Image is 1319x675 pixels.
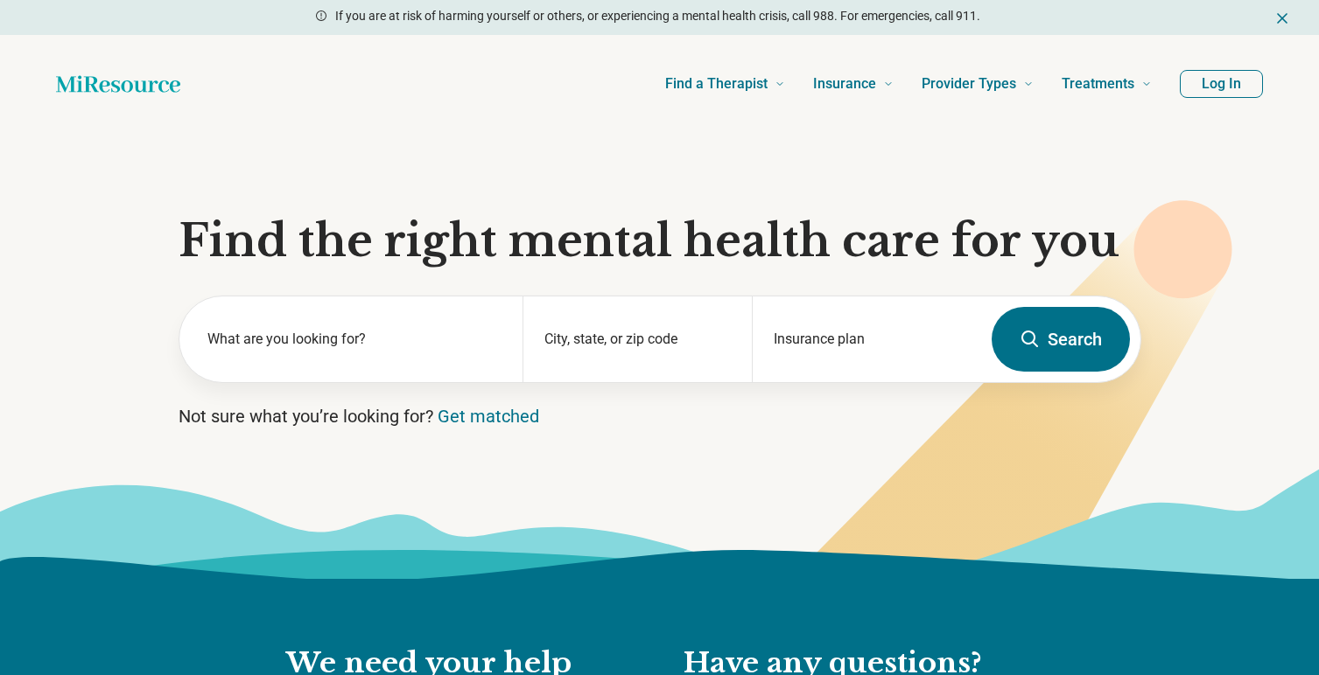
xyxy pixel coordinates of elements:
a: Insurance [813,49,894,119]
span: Provider Types [922,72,1016,96]
p: If you are at risk of harming yourself or others, or experiencing a mental health crisis, call 98... [335,7,980,25]
a: Home page [56,66,180,101]
a: Find a Therapist [665,49,785,119]
span: Insurance [813,72,876,96]
button: Dismiss [1273,7,1291,28]
span: Find a Therapist [665,72,768,96]
button: Search [992,307,1130,372]
h1: Find the right mental health care for you [179,215,1141,268]
a: Get matched [438,406,539,427]
button: Log In [1180,70,1263,98]
p: Not sure what you’re looking for? [179,404,1141,428]
span: Treatments [1062,72,1134,96]
a: Provider Types [922,49,1034,119]
a: Treatments [1062,49,1152,119]
label: What are you looking for? [207,329,502,350]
